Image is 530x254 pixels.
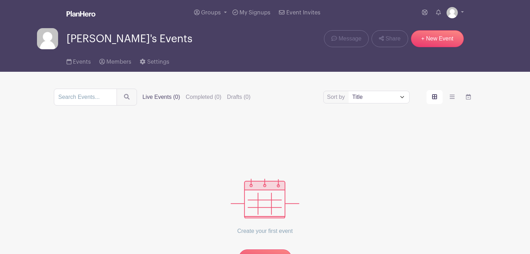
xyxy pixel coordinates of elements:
img: events_empty-56550af544ae17c43cc50f3ebafa394433d06d5f1891c01edc4b5d1d59cfda54.svg [231,179,299,218]
span: Share [386,34,401,43]
a: Share [372,30,408,47]
span: Groups [201,10,221,15]
a: Settings [140,49,169,72]
a: Members [99,49,131,72]
div: filters [143,93,251,101]
a: + New Event [411,30,464,47]
p: Create your first event [231,218,299,244]
span: [PERSON_NAME]'s Events [67,33,192,45]
label: Sort by [327,93,347,101]
label: Live Events (0) [143,93,180,101]
span: Events [73,59,91,65]
img: logo_white-6c42ec7e38ccf1d336a20a19083b03d10ae64f83f12c07503d8b9e83406b4c7d.svg [67,11,95,17]
label: Completed (0) [186,93,221,101]
img: default-ce2991bfa6775e67f084385cd625a349d9dcbb7a52a09fb2fda1e96e2d18dcdb.png [447,7,458,18]
div: order and view [426,90,476,104]
a: Events [67,49,91,72]
span: Message [338,34,361,43]
span: Members [106,59,131,65]
input: Search Events... [54,89,117,106]
span: Event Invites [286,10,320,15]
label: Drafts (0) [227,93,251,101]
img: default-ce2991bfa6775e67f084385cd625a349d9dcbb7a52a09fb2fda1e96e2d18dcdb.png [37,28,58,49]
a: Message [324,30,369,47]
span: My Signups [239,10,270,15]
span: Settings [147,59,169,65]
